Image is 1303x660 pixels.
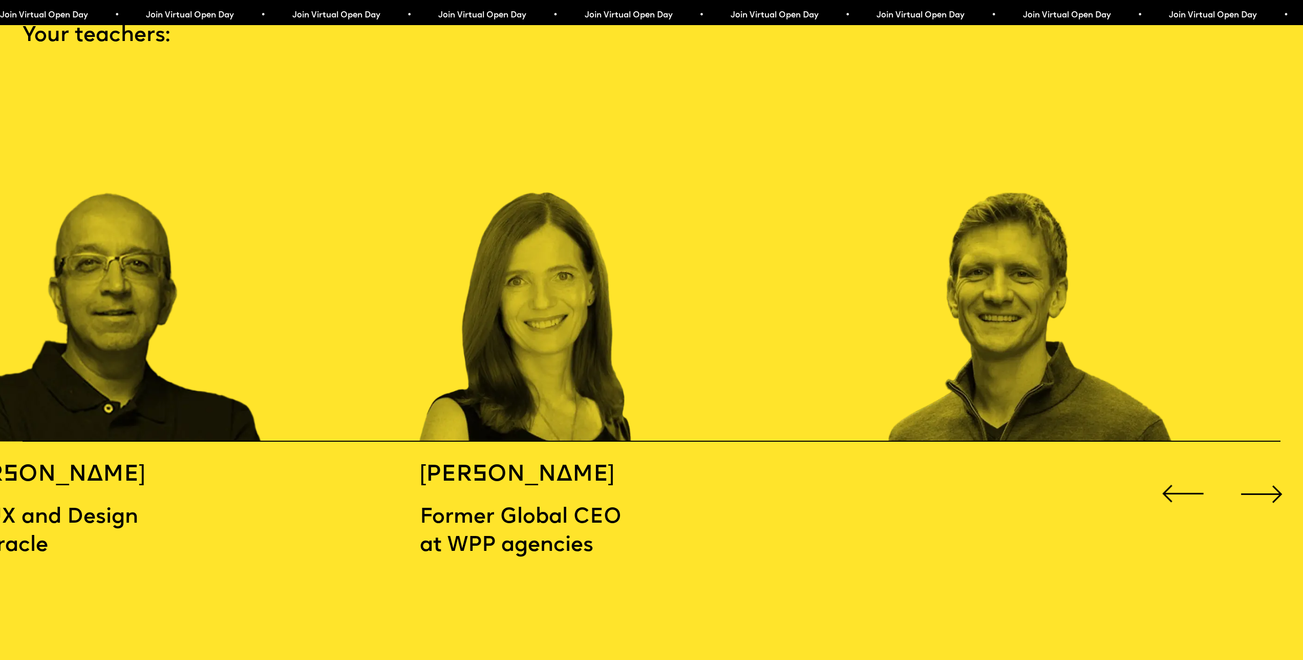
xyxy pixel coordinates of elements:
span: • [80,11,84,19]
span: • [810,11,815,19]
span: • [956,11,961,19]
div: 12 / 16 [420,76,733,442]
p: Your teachers: [23,22,1280,50]
div: 13 / 16 [889,76,1202,442]
p: Former Global CEO at WPP agencies [420,503,654,561]
span: • [665,11,669,19]
h5: [PERSON_NAME] [420,461,654,490]
span: • [226,11,230,19]
div: Next slide [1236,468,1288,520]
span: • [518,11,523,19]
div: Previous slide [1157,468,1209,520]
span: • [1249,11,1253,19]
span: • [372,11,377,19]
span: • [1103,11,1107,19]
